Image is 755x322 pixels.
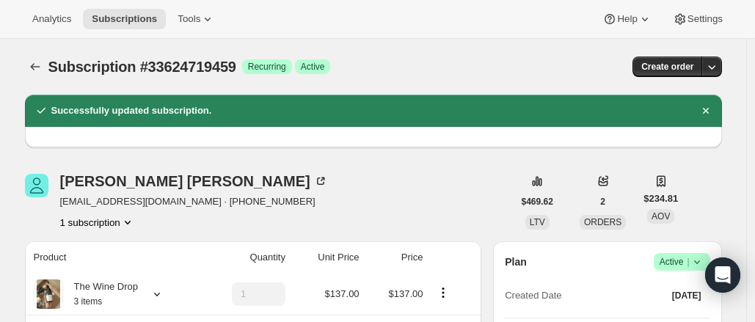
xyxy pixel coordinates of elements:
[74,296,103,307] small: 3 items
[25,56,45,77] button: Subscriptions
[660,255,704,269] span: Active
[92,13,157,25] span: Subscriptions
[198,241,290,274] th: Quantity
[60,174,328,189] div: [PERSON_NAME] [PERSON_NAME]
[687,13,723,25] span: Settings
[530,217,545,227] span: LTV
[672,290,701,301] span: [DATE]
[687,256,689,268] span: |
[591,191,614,212] button: 2
[663,285,710,306] button: [DATE]
[301,61,325,73] span: Active
[584,217,621,227] span: ORDERS
[48,59,236,75] span: Subscription #33624719459
[431,285,455,301] button: Product actions
[652,211,670,222] span: AOV
[51,103,212,118] h2: Successfully updated subscription.
[696,100,716,121] button: Dismiss notification
[364,241,428,274] th: Price
[25,174,48,197] span: Randy MARTIN
[705,257,740,293] div: Open Intercom Messenger
[325,288,360,299] span: $137.00
[60,215,135,230] button: Product actions
[505,288,561,303] span: Created Date
[632,56,702,77] button: Create order
[25,241,198,274] th: Product
[513,191,562,212] button: $469.62
[290,241,364,274] th: Unit Price
[505,255,527,269] h2: Plan
[63,279,138,309] div: The Wine Drop
[594,9,660,29] button: Help
[600,196,605,208] span: 2
[23,9,80,29] button: Analytics
[643,191,678,206] span: $234.81
[32,13,71,25] span: Analytics
[169,9,224,29] button: Tools
[178,13,200,25] span: Tools
[522,196,553,208] span: $469.62
[641,61,693,73] span: Create order
[60,194,328,209] span: [EMAIL_ADDRESS][DOMAIN_NAME] · [PHONE_NUMBER]
[664,9,732,29] button: Settings
[388,288,423,299] span: $137.00
[83,9,166,29] button: Subscriptions
[617,13,637,25] span: Help
[248,61,286,73] span: Recurring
